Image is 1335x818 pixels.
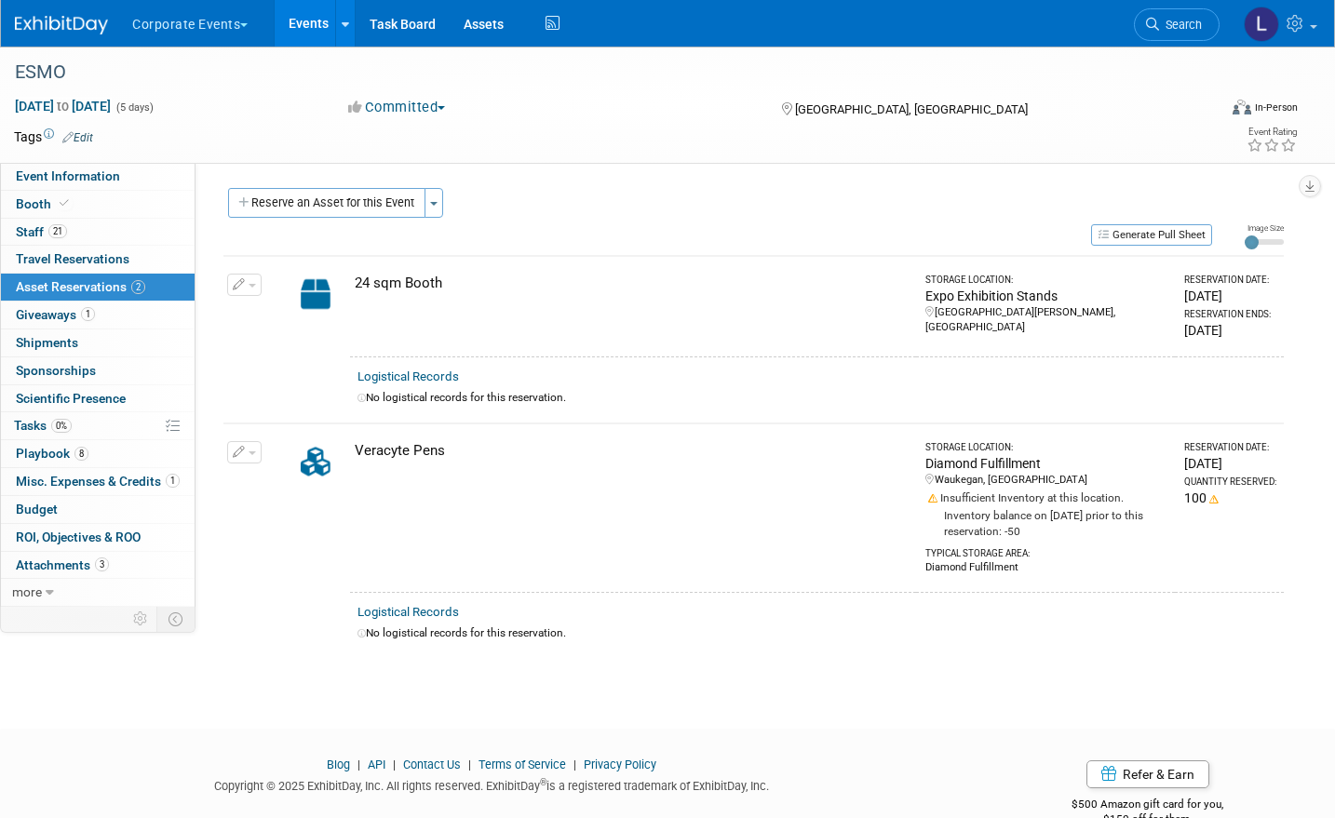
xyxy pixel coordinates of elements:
[925,441,1167,454] div: Storage Location:
[289,274,343,315] img: Capital-Asset-Icon-2.png
[1,468,195,495] a: Misc. Expenses & Credits1
[1,496,195,523] a: Budget
[289,441,343,482] img: Collateral-Icon-2.png
[925,506,1167,540] div: Inventory balance on [DATE] prior to this reservation: -50
[16,335,78,350] span: Shipments
[1,385,195,412] a: Scientific Presence
[1,163,195,190] a: Event Information
[1,219,195,246] a: Staff21
[357,369,459,383] a: Logistical Records
[1,552,195,579] a: Attachments3
[1,579,195,606] a: more
[342,98,452,117] button: Committed
[357,390,1276,406] div: No logistical records for this reservation.
[16,363,96,378] span: Sponsorships
[1,329,195,356] a: Shipments
[115,101,154,114] span: (5 days)
[62,131,93,144] a: Edit
[925,560,1167,575] div: Diamond Fulfillment
[1184,308,1276,321] div: Reservation Ends:
[368,758,385,771] a: API
[1184,287,1276,305] div: [DATE]
[1091,224,1212,246] button: Generate Pull Sheet
[131,280,145,294] span: 2
[1247,127,1297,137] div: Event Rating
[1,440,195,467] a: Playbook8
[569,758,581,771] span: |
[16,446,88,461] span: Playbook
[16,557,109,572] span: Attachments
[1159,18,1202,32] span: Search
[388,758,400,771] span: |
[1184,476,1276,489] div: Quantity Reserved:
[1134,8,1220,41] a: Search
[16,530,141,544] span: ROI, Objectives & ROO
[14,127,93,146] td: Tags
[795,102,1028,116] span: [GEOGRAPHIC_DATA], [GEOGRAPHIC_DATA]
[14,418,72,433] span: Tasks
[228,188,425,218] button: Reserve an Asset for this Event
[16,168,120,183] span: Event Information
[14,773,970,795] div: Copyright © 2025 ExhibitDay, Inc. All rights reserved. ExhibitDay is a registered trademark of Ex...
[1254,101,1298,114] div: In-Person
[125,607,157,631] td: Personalize Event Tab Strip
[355,441,909,461] div: Veracyte Pens
[925,287,1167,305] div: Expo Exhibition Stands
[16,474,180,489] span: Misc. Expenses & Credits
[1107,97,1298,125] div: Event Format
[1184,321,1276,340] div: [DATE]
[81,307,95,321] span: 1
[1,357,195,384] a: Sponsorships
[464,758,476,771] span: |
[925,454,1167,473] div: Diamond Fulfillment
[1244,7,1279,42] img: Luis Lazo
[16,279,145,294] span: Asset Reservations
[16,502,58,516] span: Budget
[16,196,73,211] span: Booth
[327,758,350,771] a: Blog
[540,777,546,787] sup: ®
[166,474,180,488] span: 1
[15,16,108,34] img: ExhibitDay
[95,557,109,571] span: 3
[355,274,909,293] div: 24 sqm Booth
[1184,489,1276,507] div: 100
[60,198,69,208] i: Booth reservation complete
[1,191,195,218] a: Booth
[16,224,67,239] span: Staff
[16,391,126,406] span: Scientific Presence
[12,584,42,599] span: more
[157,607,196,631] td: Toggle Event Tabs
[403,758,461,771] a: Contact Us
[48,224,67,238] span: 21
[16,251,129,266] span: Travel Reservations
[479,758,566,771] a: Terms of Service
[1086,760,1209,788] a: Refer & Earn
[584,758,656,771] a: Privacy Policy
[14,98,112,114] span: [DATE] [DATE]
[1,274,195,301] a: Asset Reservations2
[925,473,1167,488] div: Waukegan, [GEOGRAPHIC_DATA]
[925,305,1167,335] div: [GEOGRAPHIC_DATA][PERSON_NAME], [GEOGRAPHIC_DATA]
[1233,100,1251,114] img: Format-Inperson.png
[54,99,72,114] span: to
[1184,441,1276,454] div: Reservation Date:
[925,488,1167,506] div: Insufficient Inventory at this location.
[1184,274,1276,287] div: Reservation Date:
[1,524,195,551] a: ROI, Objectives & ROO
[1,302,195,329] a: Giveaways1
[74,447,88,461] span: 8
[925,274,1167,287] div: Storage Location:
[357,625,1276,641] div: No logistical records for this reservation.
[1245,222,1284,234] div: Image Size
[1184,454,1276,473] div: [DATE]
[925,540,1167,560] div: Typical Storage Area:
[1,412,195,439] a: Tasks0%
[8,56,1189,89] div: ESMO
[357,605,459,619] a: Logistical Records
[353,758,365,771] span: |
[16,307,95,322] span: Giveaways
[1,246,195,273] a: Travel Reservations
[51,419,72,433] span: 0%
